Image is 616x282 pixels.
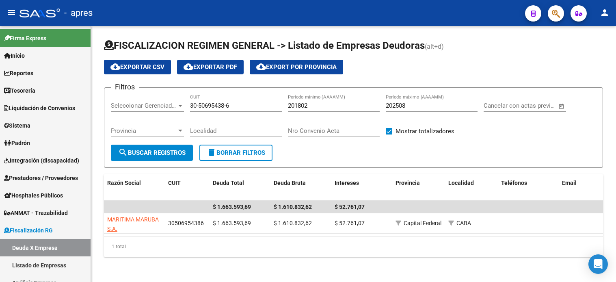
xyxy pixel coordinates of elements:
span: Exportar PDF [184,63,237,71]
span: Provincia [396,180,420,186]
span: FISCALIZACION REGIMEN GENERAL -> Listado de Empresas Deudoras [104,40,425,51]
span: Fiscalización RG [4,226,53,235]
span: Capital Federal [404,220,441,226]
span: MARITIMA MARUBA S.A. [107,216,159,232]
span: Integración (discapacidad) [4,156,79,165]
h3: Filtros [111,81,139,93]
span: CUIT [168,180,181,186]
span: 30506954386 [168,220,204,226]
mat-icon: menu [6,8,16,17]
span: Firma Express [4,34,46,43]
button: Buscar Registros [111,145,193,161]
span: Teléfonos [501,180,527,186]
div: Open Intercom Messenger [588,254,608,274]
mat-icon: person [600,8,610,17]
mat-icon: cloud_download [256,62,266,72]
datatable-header-cell: CUIT [165,174,210,201]
span: Deuda Bruta [274,180,306,186]
span: Reportes [4,69,33,78]
span: Tesorería [4,86,35,95]
span: $ 1.663.593,69 [213,204,251,210]
datatable-header-cell: Teléfonos [498,174,559,201]
div: 1 total [104,236,603,257]
span: Localidad [448,180,474,186]
span: (alt+d) [425,43,444,50]
span: Deuda Total [213,180,244,186]
span: ANMAT - Trazabilidad [4,208,68,217]
span: $ 52.761,07 [335,204,365,210]
mat-icon: search [118,148,128,157]
button: Borrar Filtros [199,145,272,161]
span: Exportar CSV [110,63,164,71]
span: Inicio [4,51,25,60]
datatable-header-cell: Deuda Total [210,174,270,201]
span: CABA [456,220,471,226]
datatable-header-cell: Localidad [445,174,498,201]
span: Seleccionar Gerenciador [111,102,177,109]
span: Liquidación de Convenios [4,104,75,113]
span: Prestadores / Proveedores [4,174,78,182]
mat-icon: cloud_download [184,62,193,72]
span: Mostrar totalizadores [396,126,454,136]
span: Provincia [111,127,177,134]
span: $ 1.610.832,62 [274,220,312,226]
span: Intereses [335,180,359,186]
mat-icon: cloud_download [110,62,120,72]
span: Razón Social [107,180,141,186]
datatable-header-cell: Razón Social [104,174,165,201]
span: Borrar Filtros [207,149,265,156]
span: Export por Provincia [256,63,337,71]
span: Padrón [4,139,30,148]
span: Buscar Registros [118,149,186,156]
span: $ 1.663.593,69 [213,220,251,226]
datatable-header-cell: Deuda Bruta [270,174,331,201]
span: $ 52.761,07 [335,220,365,226]
button: Exportar CSV [104,60,171,74]
span: Email [562,180,577,186]
span: - apres [64,4,93,22]
mat-icon: delete [207,148,216,157]
span: $ 1.610.832,62 [274,204,312,210]
datatable-header-cell: Provincia [392,174,445,201]
datatable-header-cell: Intereses [331,174,392,201]
button: Exportar PDF [177,60,244,74]
button: Export por Provincia [250,60,343,74]
button: Open calendar [557,102,566,111]
span: Hospitales Públicos [4,191,63,200]
span: Sistema [4,121,30,130]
